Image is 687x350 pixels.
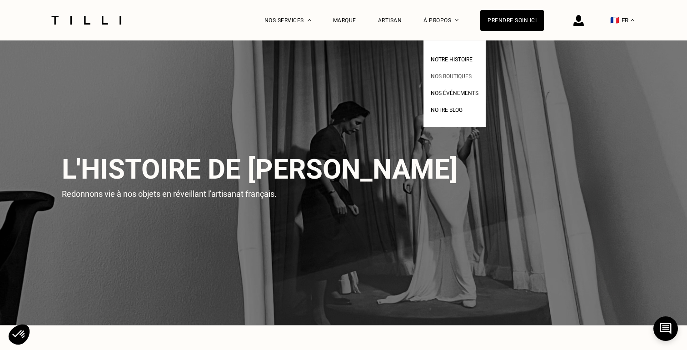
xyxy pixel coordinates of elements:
span: Nos boutiques [431,73,472,80]
img: menu déroulant [631,19,634,21]
span: L'histoire de [PERSON_NAME] [62,153,458,185]
img: Menu déroulant [308,19,311,21]
img: Menu déroulant à propos [455,19,458,21]
a: Marque [333,17,356,24]
p: Redonnons vie à nos objets en réveillant l'artisanat français. [62,189,398,199]
a: Nos boutiques [431,70,472,80]
span: Nos événements [431,90,478,96]
a: Notre histoire [431,54,473,63]
a: Prendre soin ici [480,10,544,31]
a: Artisan [378,17,402,24]
img: Logo du service de couturière Tilli [48,16,124,25]
a: Notre blog [431,104,463,114]
span: Notre blog [431,107,463,113]
a: Nos événements [431,87,478,97]
img: icône connexion [573,15,584,26]
span: Notre histoire [431,56,473,63]
span: 🇫🇷 [610,16,619,25]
